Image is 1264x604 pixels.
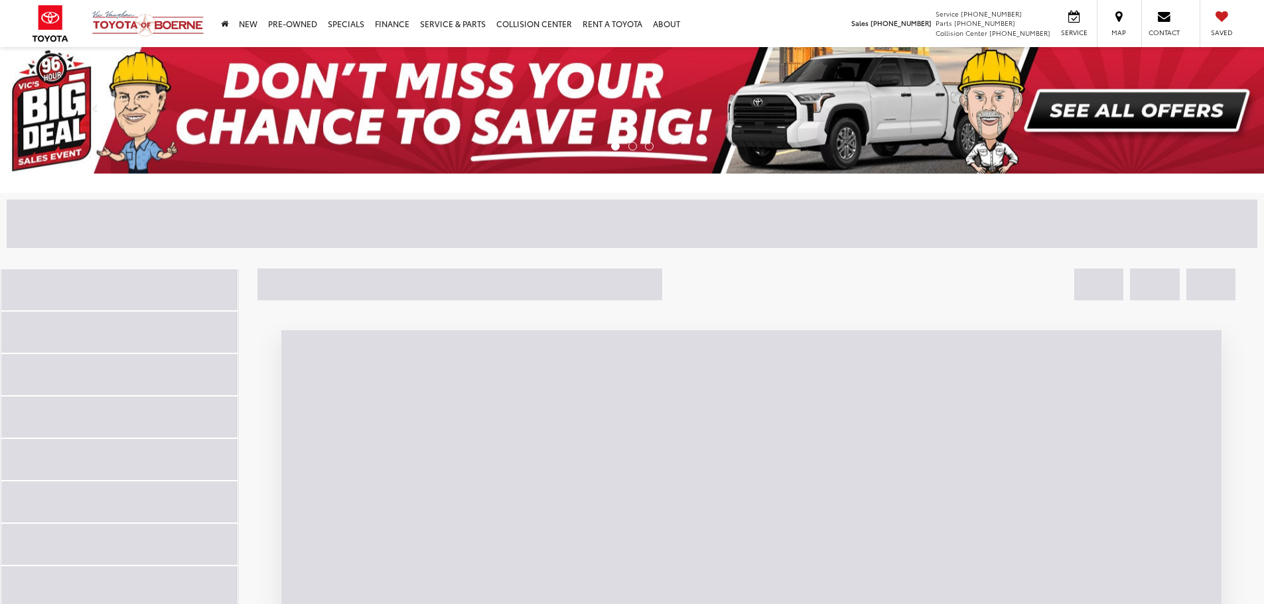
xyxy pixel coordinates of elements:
span: [PHONE_NUMBER] [871,18,932,28]
span: Parts [936,18,952,28]
span: [PHONE_NUMBER] [954,18,1015,28]
span: Collision Center [936,28,987,38]
span: [PHONE_NUMBER] [961,9,1022,19]
span: Contact [1149,28,1180,37]
span: Map [1104,28,1133,37]
span: Sales [851,18,869,28]
span: Service [936,9,959,19]
img: Vic Vaughan Toyota of Boerne [92,10,204,37]
span: [PHONE_NUMBER] [989,28,1050,38]
span: Saved [1207,28,1236,37]
span: Service [1059,28,1089,37]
